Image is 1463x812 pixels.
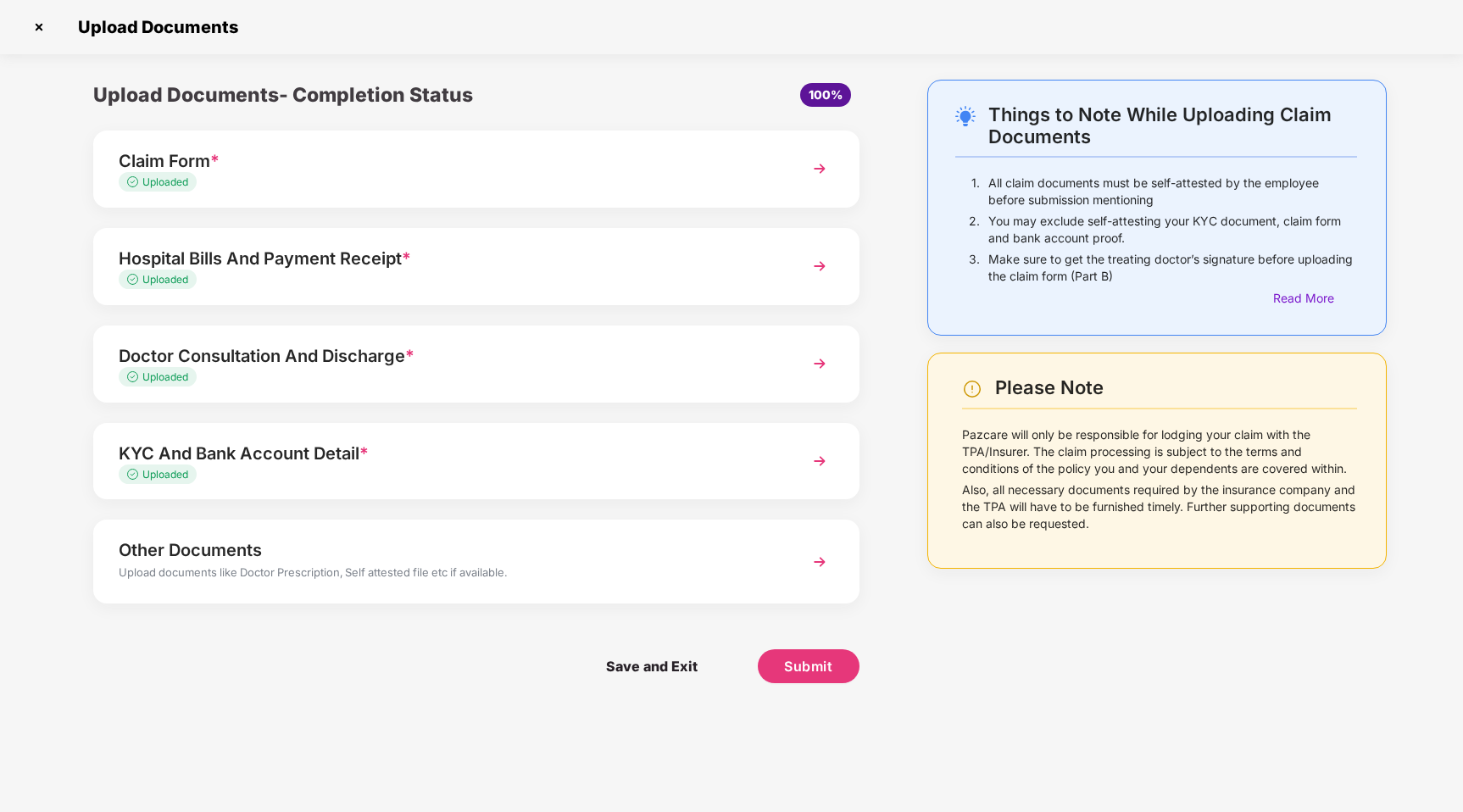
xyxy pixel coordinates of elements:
[804,348,835,379] img: svg+xml;base64,PHN2ZyBpZD0iTmV4dCIgeG1sbnM9Imh0dHA6Ly93d3cudzMub3JnLzIwMDAvc3ZnIiB3aWR0aD0iMzYiIG...
[119,564,774,586] div: Upload documents like Doctor Prescription, Self attested file etc if available.
[127,371,142,382] img: svg+xml;base64,PHN2ZyB4bWxucz0iaHR0cDovL3d3dy53My5vcmcvMjAwMC9zdmciIHdpZHRoPSIxMy4zMzMiIGhlaWdodD...
[119,537,774,564] div: Other Documents
[1273,289,1357,308] div: Read More
[142,273,188,286] span: Uploaded
[119,342,774,370] div: Doctor Consultation And Discharge
[988,103,1357,147] div: Things to Note While Uploading Claim Documents
[962,426,1357,477] p: Pazcare will only be responsible for lodging your claim with the TPA/Insurer. The claim processin...
[93,80,604,110] div: Upload Documents- Completion Status
[127,274,142,285] img: svg+xml;base64,PHN2ZyB4bWxucz0iaHR0cDovL3d3dy53My5vcmcvMjAwMC9zdmciIHdpZHRoPSIxMy4zMzMiIGhlaWdodD...
[119,147,774,175] div: Claim Form
[119,440,774,467] div: KYC And Bank Account Detail
[988,213,1357,247] p: You may exclude self-attesting your KYC document, claim form and bank account proof.
[119,245,774,272] div: Hospital Bills And Payment Receipt
[758,649,859,683] button: Submit
[142,468,188,481] span: Uploaded
[955,106,976,126] img: svg+xml;base64,PHN2ZyB4bWxucz0iaHR0cDovL3d3dy53My5vcmcvMjAwMC9zdmciIHdpZHRoPSIyNC4wOTMiIGhlaWdodD...
[988,251,1357,285] p: Make sure to get the treating doctor’s signature before uploading the claim form (Part B)
[969,251,980,285] p: 3.
[804,446,835,476] img: svg+xml;base64,PHN2ZyBpZD0iTmV4dCIgeG1sbnM9Imh0dHA6Ly93d3cudzMub3JnLzIwMDAvc3ZnIiB3aWR0aD0iMzYiIG...
[962,379,982,399] img: svg+xml;base64,PHN2ZyBpZD0iV2FybmluZ18tXzI0eDI0IiBkYXRhLW5hbWU9Ildhcm5pbmcgLSAyNHgyNCIgeG1sbnM9Im...
[988,175,1357,209] p: All claim documents must be self-attested by the employee before submission mentioning
[804,547,835,577] img: svg+xml;base64,PHN2ZyBpZD0iTmV4dCIgeG1sbnM9Imh0dHA6Ly93d3cudzMub3JnLzIwMDAvc3ZnIiB3aWR0aD0iMzYiIG...
[61,17,247,37] span: Upload Documents
[962,481,1357,532] p: Also, all necessary documents required by the insurance company and the TPA will have to be furni...
[784,657,832,676] span: Submit
[971,175,980,209] p: 1.
[127,469,142,480] img: svg+xml;base64,PHN2ZyB4bWxucz0iaHR0cDovL3d3dy53My5vcmcvMjAwMC9zdmciIHdpZHRoPSIxMy4zMzMiIGhlaWdodD...
[142,175,188,188] span: Uploaded
[995,376,1357,399] div: Please Note
[142,370,188,383] span: Uploaded
[969,213,980,247] p: 2.
[589,649,715,683] span: Save and Exit
[804,153,835,184] img: svg+xml;base64,PHN2ZyBpZD0iTmV4dCIgeG1sbnM9Imh0dHA6Ly93d3cudzMub3JnLzIwMDAvc3ZnIiB3aWR0aD0iMzYiIG...
[809,87,843,102] span: 100%
[127,176,142,187] img: svg+xml;base64,PHN2ZyB4bWxucz0iaHR0cDovL3d3dy53My5vcmcvMjAwMC9zdmciIHdpZHRoPSIxMy4zMzMiIGhlaWdodD...
[25,14,53,41] img: svg+xml;base64,PHN2ZyBpZD0iQ3Jvc3MtMzJ4MzIiIHhtbG5zPSJodHRwOi8vd3d3LnczLm9yZy8yMDAwL3N2ZyIgd2lkdG...
[804,251,835,281] img: svg+xml;base64,PHN2ZyBpZD0iTmV4dCIgeG1sbnM9Imh0dHA6Ly93d3cudzMub3JnLzIwMDAvc3ZnIiB3aWR0aD0iMzYiIG...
